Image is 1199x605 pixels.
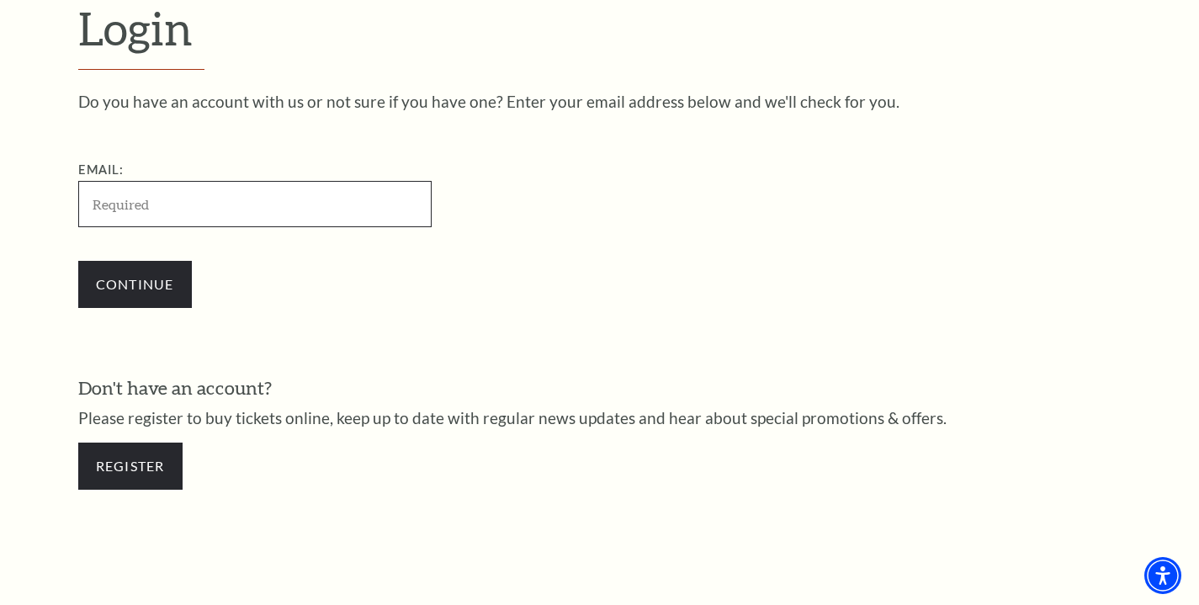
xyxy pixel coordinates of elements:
div: Accessibility Menu [1144,557,1181,594]
label: Email: [78,162,125,177]
input: Submit button [78,261,192,308]
span: Login [78,1,193,55]
a: Register [78,443,183,490]
p: Do you have an account with us or not sure if you have one? Enter your email address below and we... [78,93,1122,109]
p: Please register to buy tickets online, keep up to date with regular news updates and hear about s... [78,410,1122,426]
input: Required [78,181,432,227]
h3: Don't have an account? [78,375,1122,401]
